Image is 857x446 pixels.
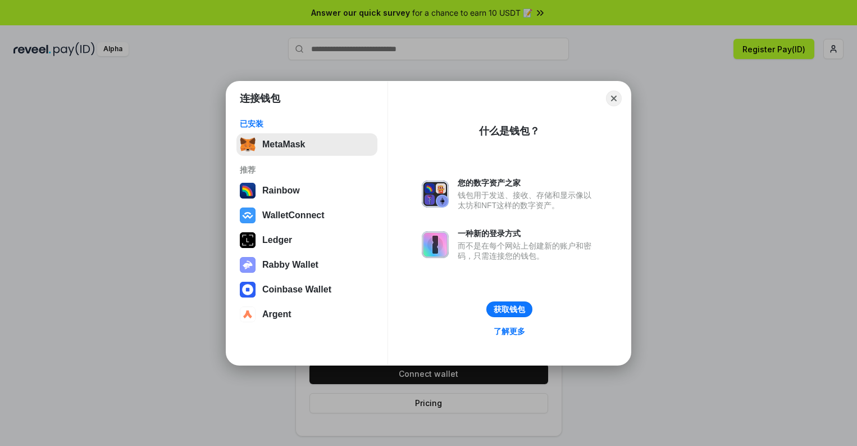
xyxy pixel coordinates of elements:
img: svg+xml,%3Csvg%20xmlns%3D%22http%3A%2F%2Fwww.w3.org%2F2000%2Fsvg%22%20fill%3D%22none%22%20viewBox... [240,257,256,273]
div: 了解更多 [494,326,525,336]
div: Ledger [262,235,292,245]
div: WalletConnect [262,210,325,220]
img: svg+xml,%3Csvg%20width%3D%2228%22%20height%3D%2228%22%20viewBox%3D%220%200%2028%2028%22%20fill%3D... [240,208,256,223]
img: svg+xml,%3Csvg%20xmlns%3D%22http%3A%2F%2Fwww.w3.org%2F2000%2Fsvg%22%20fill%3D%22none%22%20viewBox... [422,181,449,208]
button: MetaMask [236,133,377,156]
div: Rabby Wallet [262,260,318,270]
a: 了解更多 [487,324,532,339]
div: Argent [262,309,291,319]
div: Coinbase Wallet [262,285,331,295]
div: 而不是在每个网站上创建新的账户和密码，只需连接您的钱包。 [458,241,597,261]
button: Close [606,91,622,106]
button: WalletConnect [236,204,377,227]
button: 获取钱包 [486,301,532,317]
div: 推荐 [240,165,374,175]
div: 一种新的登录方式 [458,228,597,238]
div: 什么是钱包？ [479,124,540,138]
div: 您的数字资产之家 [458,178,597,188]
img: svg+xml,%3Csvg%20width%3D%2228%22%20height%3D%2228%22%20viewBox%3D%220%200%2028%2028%22%20fill%3D... [240,307,256,322]
div: 获取钱包 [494,304,525,314]
h1: 连接钱包 [240,92,280,105]
img: svg+xml,%3Csvg%20xmlns%3D%22http%3A%2F%2Fwww.w3.org%2F2000%2Fsvg%22%20width%3D%2228%22%20height%3... [240,232,256,248]
div: 已安装 [240,119,374,129]
button: Rabby Wallet [236,254,377,276]
img: svg+xml,%3Csvg%20xmlns%3D%22http%3A%2F%2Fwww.w3.org%2F2000%2Fsvg%22%20fill%3D%22none%22%20viewBox... [422,231,449,258]
div: 钱包用于发送、接收、存储和显示像以太坊和NFT这样的数字资产。 [458,190,597,210]
button: Coinbase Wallet [236,278,377,301]
button: Ledger [236,229,377,251]
div: MetaMask [262,139,305,150]
img: svg+xml,%3Csvg%20width%3D%2228%22%20height%3D%2228%22%20viewBox%3D%220%200%2028%2028%22%20fill%3D... [240,282,256,298]
div: Rainbow [262,186,300,196]
button: Rainbow [236,179,377,202]
img: svg+xml,%3Csvg%20width%3D%22120%22%20height%3D%22120%22%20viewBox%3D%220%200%20120%20120%22%20fil... [240,183,256,199]
img: svg+xml,%3Csvg%20fill%3D%22none%22%20height%3D%2233%22%20viewBox%3D%220%200%2035%2033%22%20width%... [240,137,256,152]
button: Argent [236,303,377,326]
